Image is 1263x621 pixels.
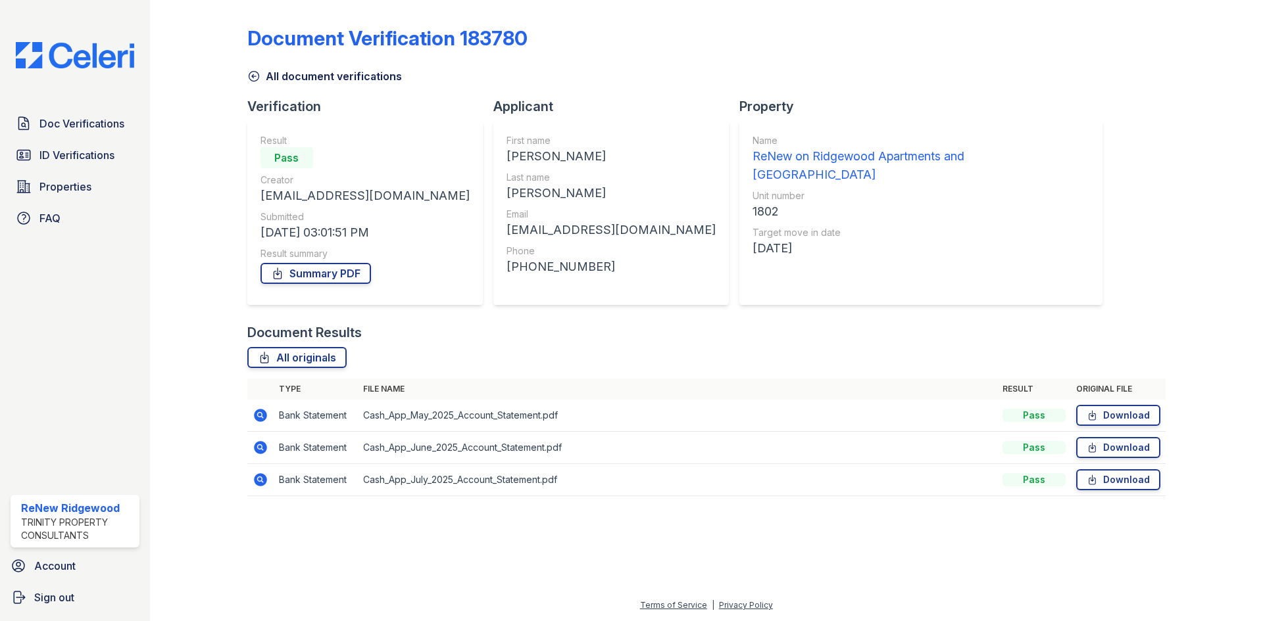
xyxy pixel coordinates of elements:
a: Terms of Service [640,600,707,610]
a: Sign out [5,584,145,610]
div: Phone [507,244,716,258]
a: Download [1076,469,1160,490]
div: [DATE] 03:01:51 PM [260,223,470,242]
div: Last name [507,171,716,184]
div: ReNew on Ridgewood Apartments and [GEOGRAPHIC_DATA] [753,147,1089,184]
div: Creator [260,173,470,187]
span: FAQ [39,210,61,226]
th: Type [274,379,358,400]
a: Summary PDF [260,263,371,284]
span: Doc Verifications [39,116,124,131]
div: Applicant [493,97,739,116]
a: Doc Verifications [11,110,139,137]
a: ID Verifications [11,142,139,168]
img: CE_Logo_Blue-a8612792a0a2168367f1c8372b55b34899dd931a85d93a1a3d3e32e68fde9ad4.png [5,42,145,68]
span: Properties [39,179,91,195]
td: Cash_App_May_2025_Account_Statement.pdf [358,400,997,432]
td: Cash_App_June_2025_Account_Statement.pdf [358,432,997,464]
a: All originals [247,347,347,368]
div: First name [507,134,716,147]
div: [PERSON_NAME] [507,147,716,166]
a: All document verifications [247,68,402,84]
td: Cash_App_July_2025_Account_Statement.pdf [358,464,997,496]
div: 1802 [753,202,1089,221]
div: [PHONE_NUMBER] [507,258,716,276]
div: Submitted [260,210,470,223]
th: File name [358,379,997,400]
div: Pass [260,147,313,168]
div: Name [753,134,1089,147]
td: Bank Statement [274,400,358,432]
a: FAQ [11,205,139,231]
div: Unit number [753,189,1089,202]
span: Sign out [34,589,74,605]
div: [EMAIL_ADDRESS][DOMAIN_NAME] [260,187,470,205]
div: Document Results [247,323,362,342]
a: Download [1076,437,1160,458]
div: [EMAIL_ADDRESS][DOMAIN_NAME] [507,221,716,239]
div: [PERSON_NAME] [507,184,716,202]
span: Account [34,558,76,574]
a: Privacy Policy [719,600,773,610]
div: Target move in date [753,226,1089,239]
div: [DATE] [753,239,1089,258]
div: Pass [1003,409,1066,422]
div: Email [507,208,716,221]
div: Result summary [260,247,470,260]
div: | [712,600,714,610]
div: Property [739,97,1113,116]
div: ReNew Ridgewood [21,500,134,516]
th: Original file [1071,379,1166,400]
div: Trinity Property Consultants [21,516,134,542]
a: Account [5,553,145,579]
td: Bank Statement [274,464,358,496]
th: Result [997,379,1071,400]
div: Verification [247,97,493,116]
span: ID Verifications [39,147,114,163]
div: Pass [1003,473,1066,486]
td: Bank Statement [274,432,358,464]
div: Pass [1003,441,1066,454]
div: Result [260,134,470,147]
div: Document Verification 183780 [247,26,528,50]
a: Download [1076,405,1160,426]
a: Properties [11,173,139,200]
a: Name ReNew on Ridgewood Apartments and [GEOGRAPHIC_DATA] [753,134,1089,184]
